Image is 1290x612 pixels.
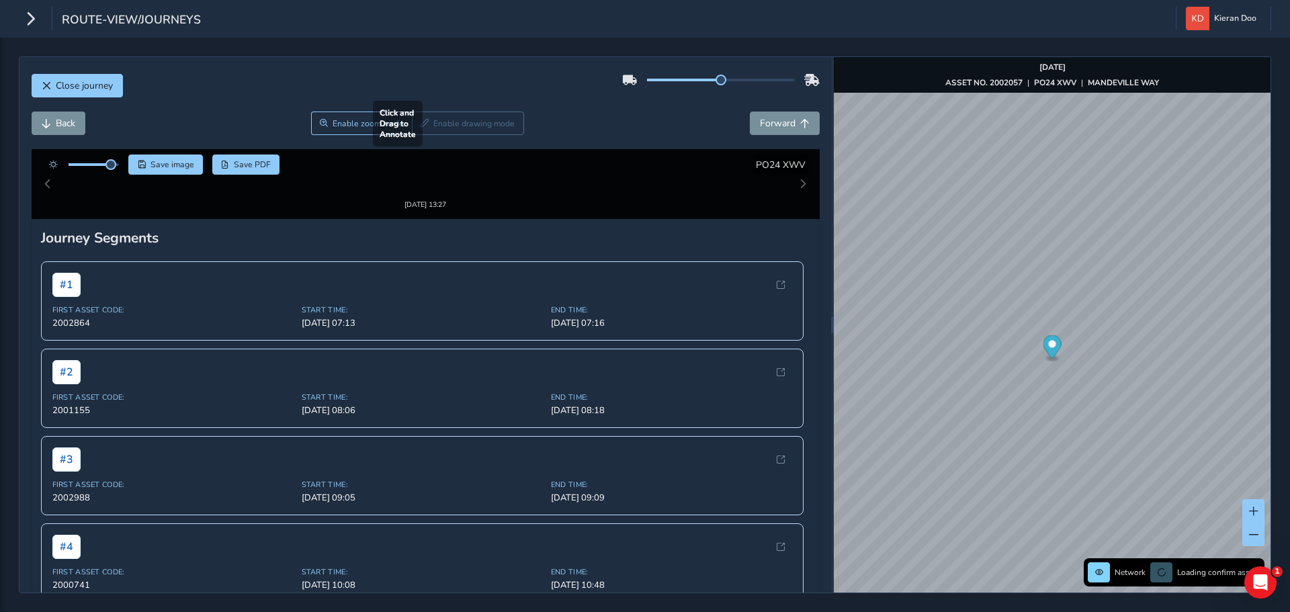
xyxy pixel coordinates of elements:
span: [DATE] 07:16 [551,305,792,317]
span: First Asset Code: [52,380,294,390]
img: diamond-layout [1186,7,1209,30]
span: End Time: [551,468,792,478]
span: route-view/journeys [62,11,201,30]
span: # 4 [52,523,81,548]
span: Start Time: [302,293,543,303]
span: End Time: [551,556,792,566]
span: [DATE] 10:48 [551,568,792,580]
span: 2000741 [52,568,294,580]
span: End Time: [551,293,792,303]
span: Start Time: [302,468,543,478]
span: PO24 XWV [756,159,806,171]
strong: ASSET NO. 2002057 [945,77,1023,88]
span: Start Time: [302,556,543,566]
button: Save [128,155,203,175]
span: [DATE] 10:08 [302,568,543,580]
span: Network [1115,567,1146,578]
span: 2001155 [52,392,294,404]
span: Save image [150,159,194,170]
span: Start Time: [302,380,543,390]
span: # 1 [52,261,81,285]
span: Kieran Doo [1214,7,1256,30]
span: First Asset Code: [52,293,294,303]
div: Map marker [1043,335,1062,363]
button: Close journey [32,74,123,97]
span: [DATE] 09:09 [551,480,792,492]
span: 1 [1272,566,1283,577]
span: First Asset Code: [52,468,294,478]
span: [DATE] 07:13 [302,305,543,317]
div: [DATE] 13:27 [384,182,466,192]
span: Enable zoom mode [333,118,404,129]
span: Loading confirm assets [1177,567,1260,578]
span: 2002988 [52,480,294,492]
span: # 3 [52,435,81,460]
strong: [DATE] [1039,62,1066,73]
iframe: Intercom live chat [1244,566,1277,599]
span: Forward [760,117,795,130]
span: Close journey [56,79,113,92]
img: Thumbnail frame [384,169,466,182]
span: 2002864 [52,305,294,317]
strong: MANDEVILLE WAY [1088,77,1159,88]
button: Zoom [311,112,413,135]
div: Journey Segments [41,216,810,235]
button: Kieran Doo [1186,7,1261,30]
span: [DATE] 08:18 [551,392,792,404]
div: | | [945,77,1159,88]
span: [DATE] 09:05 [302,480,543,492]
span: First Asset Code: [52,556,294,566]
button: Forward [750,112,820,135]
strong: PO24 XWV [1034,77,1076,88]
span: End Time: [551,380,792,390]
span: # 2 [52,348,81,372]
button: PDF [212,155,280,175]
span: Save PDF [234,159,271,170]
span: Back [56,117,75,130]
span: [DATE] 08:06 [302,392,543,404]
button: Back [32,112,85,135]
